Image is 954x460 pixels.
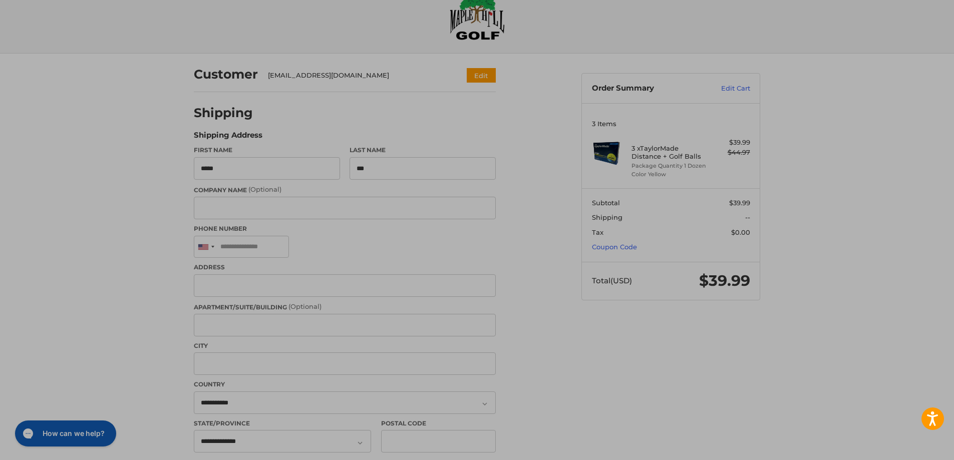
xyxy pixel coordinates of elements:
[731,228,750,236] span: $0.00
[194,380,496,389] label: Country
[194,263,496,272] label: Address
[288,302,322,310] small: (Optional)
[592,228,603,236] span: Tax
[592,243,637,251] a: Coupon Code
[729,199,750,207] span: $39.99
[248,185,281,193] small: (Optional)
[700,84,750,94] a: Edit Cart
[631,170,708,179] li: Color Yellow
[194,302,496,312] label: Apartment/Suite/Building
[194,146,340,155] label: First Name
[194,105,253,121] h2: Shipping
[745,213,750,221] span: --
[592,213,622,221] span: Shipping
[592,199,620,207] span: Subtotal
[194,67,258,82] h2: Customer
[268,71,448,81] div: [EMAIL_ADDRESS][DOMAIN_NAME]
[194,341,496,350] label: City
[592,84,700,94] h3: Order Summary
[467,68,496,83] button: Edit
[699,271,750,290] span: $39.99
[10,417,119,450] iframe: Gorgias live chat messenger
[194,224,496,233] label: Phone Number
[194,236,217,258] div: United States: +1
[194,185,496,195] label: Company Name
[381,419,496,428] label: Postal Code
[194,130,262,146] legend: Shipping Address
[592,120,750,128] h3: 3 Items
[631,144,708,161] h4: 3 x TaylorMade Distance + Golf Balls
[711,138,750,148] div: $39.99
[194,419,371,428] label: State/Province
[350,146,496,155] label: Last Name
[592,276,632,285] span: Total (USD)
[711,148,750,158] div: $44.97
[631,162,708,170] li: Package Quantity 1 Dozen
